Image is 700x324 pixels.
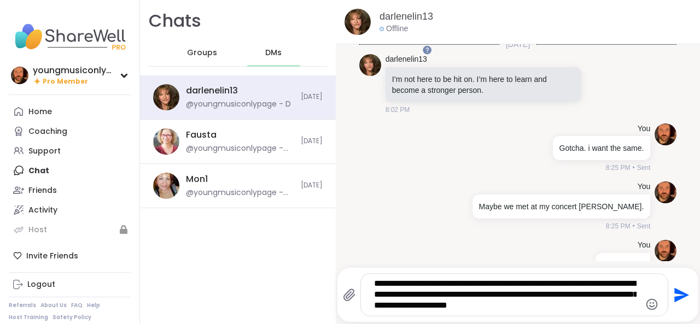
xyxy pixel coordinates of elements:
img: https://sharewell-space-live.sfo3.digitaloceanspaces.com/user-generated/6cbcace5-f519-4f95-90c4-2... [345,9,371,35]
a: Help [87,302,100,309]
div: Friends [28,185,57,196]
div: @youngmusiconlypage - Hello [PERSON_NAME], how are you feeling? you look familiar. Where are you ... [186,187,294,198]
div: Invite Friends [9,246,131,266]
div: Mon1 [186,173,208,185]
div: darlenelin13 [186,85,238,97]
span: • [632,163,634,173]
p: Gotcha. i want the same. [559,143,644,154]
img: https://sharewell-space-live.sfo3.digitaloceanspaces.com/user-generated/1ddea3a2-7194-4826-8ff1-e... [153,173,179,199]
span: 8:25 PM [606,163,631,173]
span: [DATE] [301,92,323,102]
img: https://sharewell-space-live.sfo3.digitaloceanspaces.com/user-generated/6cbcace5-f519-4f95-90c4-2... [359,54,381,76]
span: Sent [637,221,651,231]
a: Home [9,102,131,121]
span: [DATE] [301,181,323,190]
textarea: Type your message [374,278,637,311]
h4: You [638,123,651,134]
a: darlenelin13 [380,10,433,23]
span: [DATE] [499,39,536,50]
div: Offline [380,23,408,34]
div: D [602,260,644,270]
span: 8:25 PM [606,221,631,231]
img: https://sharewell-space-live.sfo3.digitaloceanspaces.com/user-generated/ed94315c-7c30-4c5e-8fe1-c... [655,123,676,145]
div: Activity [28,205,57,216]
img: ShareWell Nav Logo [9,17,131,56]
a: About Us [40,302,67,309]
img: https://sharewell-space-live.sfo3.digitaloceanspaces.com/user-generated/ed94315c-7c30-4c5e-8fe1-c... [655,240,676,262]
a: Host Training [9,314,48,321]
a: Host [9,220,131,239]
a: Activity [9,200,131,220]
p: Maybe we met at my concert [PERSON_NAME]. [479,201,644,212]
span: DMs [265,48,282,58]
div: youngmusiconlypage [33,64,115,76]
div: Home [28,107,52,117]
img: https://sharewell-space-live.sfo3.digitaloceanspaces.com/user-generated/f34a2956-7013-4a90-bb64-4... [153,128,179,155]
img: https://sharewell-space-live.sfo3.digitaloceanspaces.com/user-generated/6cbcace5-f519-4f95-90c4-2... [153,84,179,110]
a: Friends [9,180,131,200]
h4: You [638,240,651,251]
div: Coaching [28,126,67,137]
a: Coaching [9,121,131,141]
a: darlenelin13 [386,54,427,65]
a: Referrals [9,302,36,309]
div: Fausta [186,129,217,141]
h1: Chats [149,9,201,33]
span: [DATE] [301,137,323,146]
h4: You [638,181,651,192]
span: Pro Member [43,77,88,86]
div: @youngmusiconlypage - how are you feeling [PERSON_NAME]? [186,143,294,154]
button: Send [668,282,693,307]
a: Support [9,141,131,161]
div: Host [28,225,47,235]
img: https://sharewell-space-live.sfo3.digitaloceanspaces.com/user-generated/ed94315c-7c30-4c5e-8fe1-c... [655,181,676,203]
button: Emoji picker [645,298,658,311]
iframe: Spotlight [423,45,431,54]
p: I’m not here to be hit on. I’m here to learn and become a stronger person. [392,74,575,96]
div: Logout [27,279,55,290]
img: youngmusiconlypage [11,67,28,84]
span: • [632,221,634,231]
span: Groups [187,48,217,58]
span: Sent [637,163,651,173]
div: @youngmusiconlypage - D [186,99,291,110]
a: FAQ [71,302,83,309]
a: Logout [9,275,131,294]
span: 8:02 PM [386,105,410,115]
div: Support [28,146,61,157]
a: Safety Policy [52,314,91,321]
